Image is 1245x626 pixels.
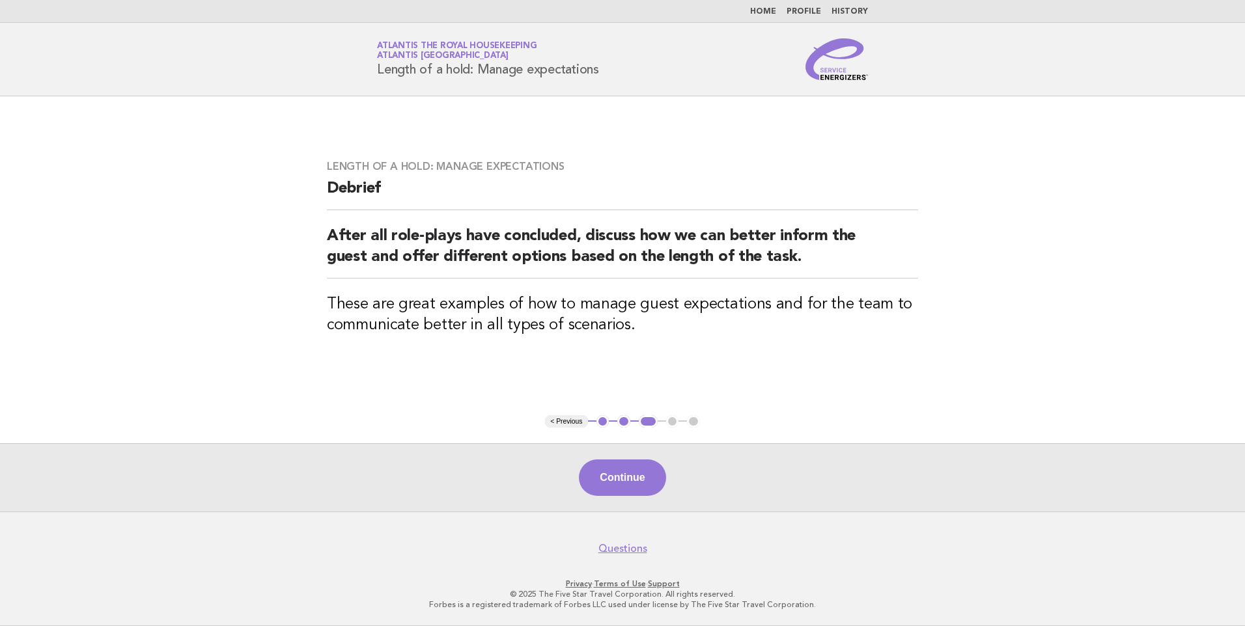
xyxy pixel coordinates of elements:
a: Atlantis the Royal HousekeepingAtlantis [GEOGRAPHIC_DATA] [377,42,537,60]
button: 1 [596,415,609,428]
a: Home [750,8,776,16]
span: Atlantis [GEOGRAPHIC_DATA] [377,52,509,61]
button: 3 [639,415,658,428]
a: Profile [787,8,821,16]
button: 2 [617,415,630,428]
a: Questions [598,542,647,555]
a: Terms of Use [594,579,646,588]
h1: Length of a hold: Manage expectations [377,42,599,76]
p: © 2025 The Five Star Travel Corporation. All rights reserved. [224,589,1021,599]
a: Support [648,579,680,588]
h3: These are great examples of how to manage guest expectations and for the team to communicate bett... [327,294,918,336]
a: History [832,8,868,16]
h3: Length of a hold: Manage expectations [327,160,918,173]
button: Continue [579,459,665,496]
a: Privacy [566,579,592,588]
h2: Debrief [327,178,918,210]
p: Forbes is a registered trademark of Forbes LLC used under license by The Five Star Travel Corpora... [224,599,1021,610]
p: · · [224,578,1021,589]
button: < Previous [545,415,587,428]
h2: After all role-plays have concluded, discuss how we can better inform the guest and offer differe... [327,226,918,279]
img: Service Energizers [805,38,868,80]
